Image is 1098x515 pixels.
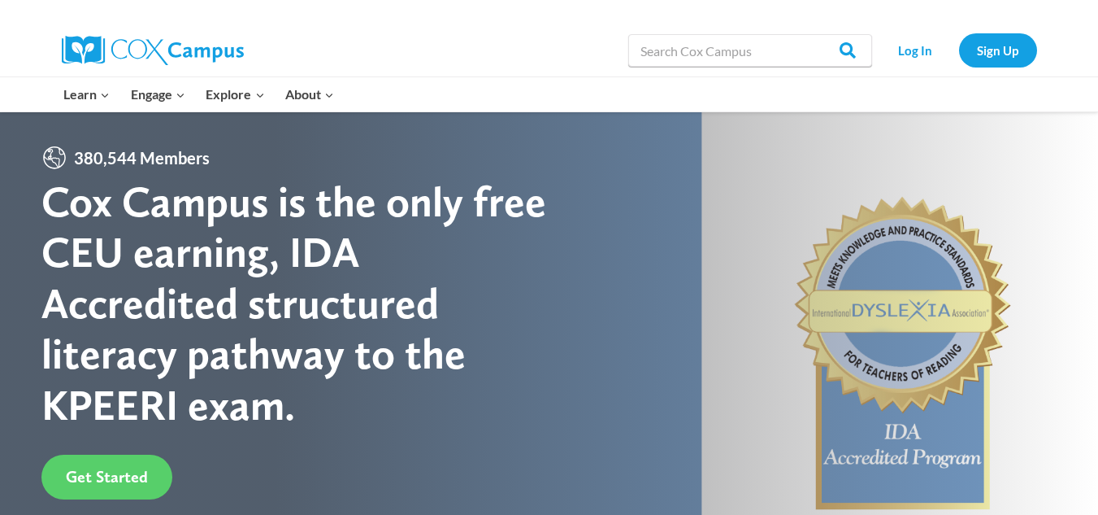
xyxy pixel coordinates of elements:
[67,145,216,171] span: 380,544 Members
[131,84,185,105] span: Engage
[41,177,549,430] div: Cox Campus is the only free CEU earning, IDA Accredited structured literacy pathway to the KPEERI...
[54,77,345,111] nav: Primary Navigation
[62,36,244,65] img: Cox Campus
[66,467,148,487] span: Get Started
[959,33,1037,67] a: Sign Up
[880,33,1037,67] nav: Secondary Navigation
[880,33,951,67] a: Log In
[63,84,110,105] span: Learn
[41,455,172,500] a: Get Started
[285,84,334,105] span: About
[628,34,872,67] input: Search Cox Campus
[206,84,264,105] span: Explore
